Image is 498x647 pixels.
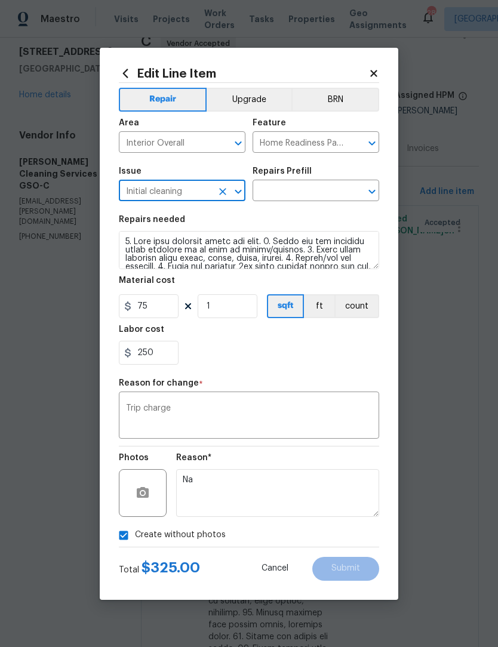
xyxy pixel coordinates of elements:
button: Open [230,135,247,152]
button: sqft [267,294,304,318]
h5: Reason* [176,454,211,462]
button: Repair [119,88,207,112]
span: Create without photos [135,529,226,541]
h2: Edit Line Item [119,67,368,80]
span: $ 325.00 [142,560,200,575]
span: Submit [331,564,360,573]
button: Submit [312,557,379,581]
h5: Repairs needed [119,215,185,224]
h5: Photos [119,454,149,462]
span: Cancel [262,564,288,573]
button: Cancel [242,557,308,581]
button: Open [230,183,247,200]
h5: Area [119,119,139,127]
textarea: Trip charge [126,404,372,429]
button: Clear [214,183,231,200]
button: ft [304,294,334,318]
h5: Feature [253,119,286,127]
h5: Repairs Prefill [253,167,312,175]
button: count [334,294,379,318]
textarea: Na [176,469,379,517]
div: Total [119,562,200,576]
button: BRN [291,88,379,112]
button: Open [364,135,380,152]
h5: Reason for change [119,379,199,387]
h5: Material cost [119,276,175,285]
h5: Issue [119,167,142,175]
textarea: 5. Lore ipsu dolorsit ametc adi elit. 0. Seddo eiu tem incididu utlab etdolore ma al enim ad mini... [119,231,379,269]
button: Open [364,183,380,200]
button: Upgrade [207,88,292,112]
h5: Labor cost [119,325,164,334]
